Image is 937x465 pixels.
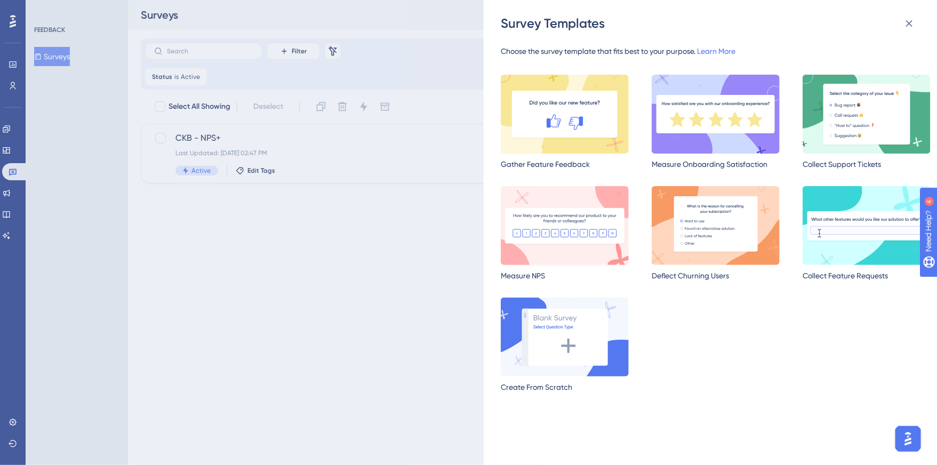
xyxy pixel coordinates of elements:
a: Learn More [697,47,735,55]
div: Collect Feature Requests [803,269,931,282]
div: Measure NPS [501,269,629,282]
img: nps [501,186,629,265]
div: Create From Scratch [501,381,629,394]
img: gatherFeedback [501,75,629,154]
img: multipleChoice [803,75,931,154]
iframe: UserGuiding AI Assistant Launcher [892,423,924,455]
div: Deflect Churning Users [652,269,780,282]
img: satisfaction [652,75,780,154]
div: Measure Onboarding Satisfaction [652,158,780,171]
span: Need Help? [25,3,67,15]
img: requestFeature [803,186,931,265]
div: Gather Feature Feedback [501,158,629,171]
img: deflectChurning [652,186,780,265]
div: Collect Support Tickets [803,158,931,171]
span: Choose the survey template that fits best to your purpose. [501,47,695,55]
div: 4 [74,5,77,14]
img: createScratch [501,298,629,376]
div: Survey Templates [501,15,922,32]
